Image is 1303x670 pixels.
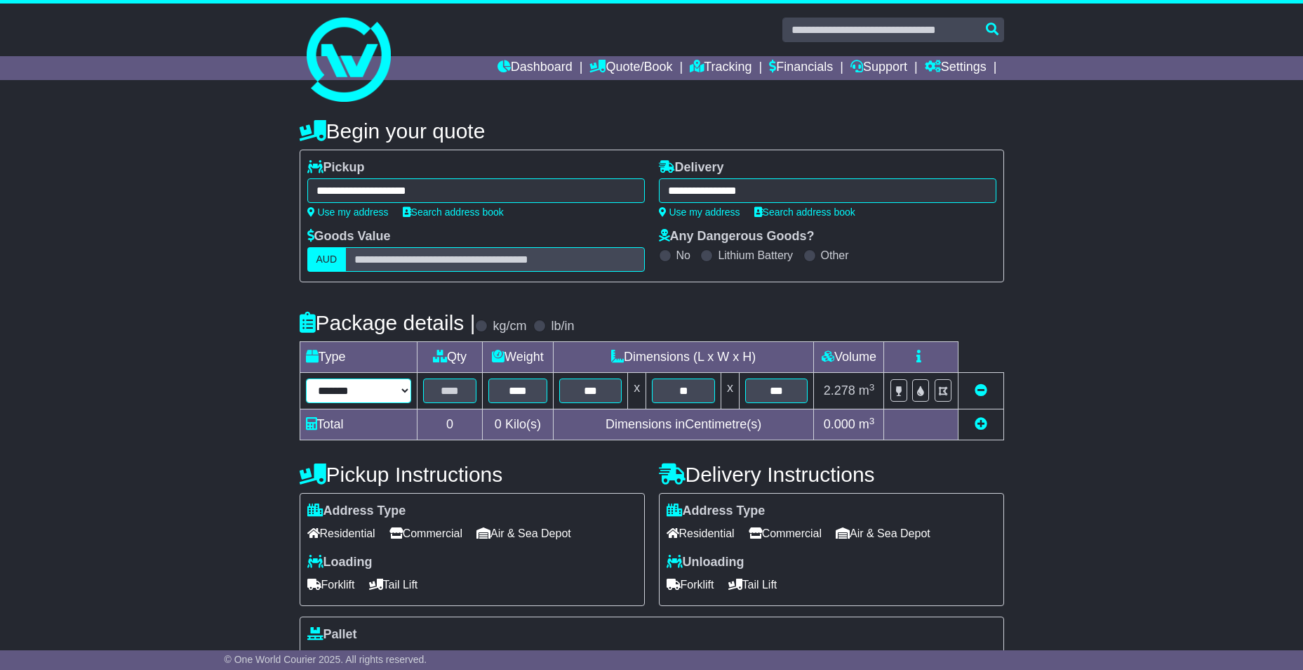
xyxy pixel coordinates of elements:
span: Air & Sea Depot [836,523,930,544]
label: kg/cm [493,319,526,334]
label: Address Type [307,504,406,519]
label: Pallet [307,627,357,643]
sup: 3 [869,382,875,393]
a: Remove this item [975,383,987,398]
td: x [721,373,739,409]
span: 0 [495,417,502,431]
label: Loading [307,555,373,570]
span: Residential [307,523,375,544]
td: Total [300,409,417,440]
span: Tail Lift [728,574,777,596]
span: m [859,417,875,431]
span: Commercial [749,523,822,544]
td: x [628,373,646,409]
span: Residential [667,523,735,544]
label: Delivery [659,160,724,176]
td: Type [300,342,417,373]
td: Volume [814,342,884,373]
td: 0 [417,409,483,440]
a: Use my address [307,206,389,218]
span: 2.278 [824,383,855,398]
label: Address Type [667,504,766,519]
a: Quote/Book [589,56,672,80]
td: Qty [417,342,483,373]
td: Dimensions in Centimetre(s) [553,409,814,440]
a: Dashboard [497,56,573,80]
td: Weight [482,342,553,373]
a: Use my address [659,206,740,218]
span: Air & Sea Depot [476,523,571,544]
span: © One World Courier 2025. All rights reserved. [225,654,427,665]
span: m [859,383,875,398]
span: Tail Lift [369,574,418,596]
label: Goods Value [307,229,391,244]
span: Commercial [389,523,462,544]
span: Non Stackable [382,646,466,668]
a: Tracking [690,56,751,80]
a: Add new item [975,417,987,431]
label: Pickup [307,160,365,176]
label: Lithium Battery [718,249,793,262]
label: Unloading [667,555,744,570]
span: Forklift [667,574,714,596]
label: No [676,249,690,262]
label: AUD [307,247,347,272]
a: Settings [925,56,987,80]
label: lb/in [551,319,574,334]
label: Other [821,249,849,262]
span: Forklift [307,574,355,596]
td: Dimensions (L x W x H) [553,342,814,373]
h4: Delivery Instructions [659,463,1004,486]
a: Support [850,56,907,80]
h4: Pickup Instructions [300,463,645,486]
sup: 3 [869,416,875,426]
a: Search address book [754,206,855,218]
span: Stackable [307,646,368,668]
h4: Package details | [300,311,476,334]
td: Kilo(s) [482,409,553,440]
span: 0.000 [824,417,855,431]
a: Financials [769,56,833,80]
label: Any Dangerous Goods? [659,229,815,244]
a: Search address book [403,206,504,218]
h4: Begin your quote [300,119,1004,143]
